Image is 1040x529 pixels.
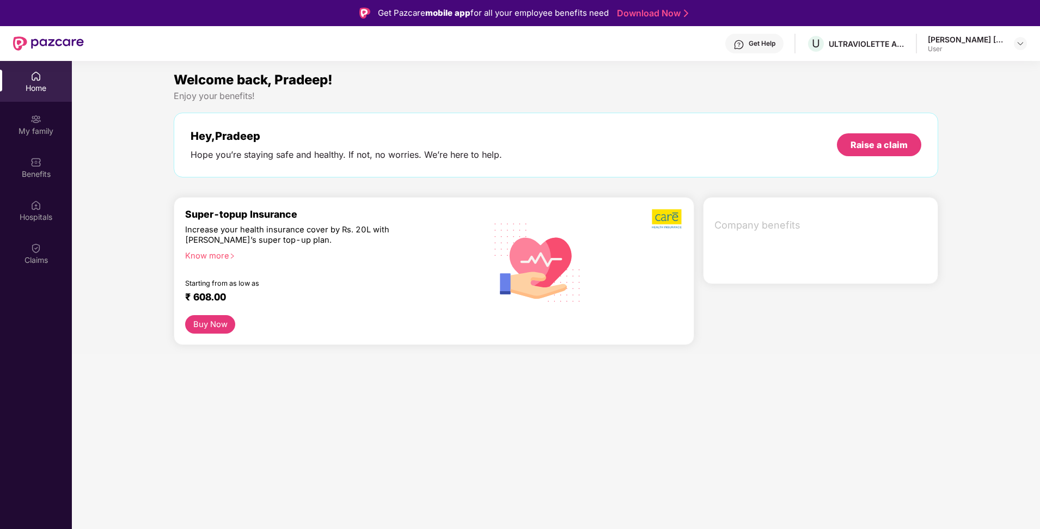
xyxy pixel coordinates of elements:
[708,211,938,239] div: Company benefits
[185,225,429,246] div: Increase your health insurance cover by Rs. 20L with [PERSON_NAME]’s super top-up plan.
[928,34,1004,45] div: [PERSON_NAME] [PERSON_NAME]
[749,39,775,48] div: Get Help
[733,39,744,50] img: svg+xml;base64,PHN2ZyBpZD0iSGVscC0zMngzMiIgeG1sbnM9Imh0dHA6Ly93d3cudzMub3JnLzIwMDAvc3ZnIiB3aWR0aD...
[652,208,683,229] img: b5dec4f62d2307b9de63beb79f102df3.png
[13,36,84,51] img: New Pazcare Logo
[359,8,370,19] img: Logo
[185,208,475,220] div: Super-topup Insurance
[617,8,685,19] a: Download Now
[486,209,590,315] img: svg+xml;base64,PHN2ZyB4bWxucz0iaHR0cDovL3d3dy53My5vcmcvMjAwMC9zdmciIHhtbG5zOnhsaW5rPSJodHRwOi8vd3...
[30,157,41,168] img: svg+xml;base64,PHN2ZyBpZD0iQmVuZWZpdHMiIHhtbG5zPSJodHRwOi8vd3d3LnczLm9yZy8yMDAwL3N2ZyIgd2lkdGg9Ij...
[174,72,333,88] span: Welcome back, Pradeep!
[378,7,609,20] div: Get Pazcare for all your employee benefits need
[851,139,908,151] div: Raise a claim
[30,71,41,82] img: svg+xml;base64,PHN2ZyBpZD0iSG9tZSIgeG1sbnM9Imh0dHA6Ly93d3cudzMub3JnLzIwMDAvc3ZnIiB3aWR0aD0iMjAiIG...
[30,114,41,125] img: svg+xml;base64,PHN2ZyB3aWR0aD0iMjAiIGhlaWdodD0iMjAiIHZpZXdCb3g9IjAgMCAyMCAyMCIgZmlsbD0ibm9uZSIgeG...
[714,218,929,233] span: Company benefits
[229,253,235,259] span: right
[425,8,470,18] strong: mobile app
[185,251,469,259] div: Know more
[185,279,429,287] div: Starting from as low as
[191,130,502,143] div: Hey, Pradeep
[30,243,41,254] img: svg+xml;base64,PHN2ZyBpZD0iQ2xhaW0iIHhtbG5zPSJodHRwOi8vd3d3LnczLm9yZy8yMDAwL3N2ZyIgd2lkdGg9IjIwIi...
[684,8,688,19] img: Stroke
[191,149,502,161] div: Hope you’re staying safe and healthy. If not, no worries. We’re here to help.
[30,200,41,211] img: svg+xml;base64,PHN2ZyBpZD0iSG9zcGl0YWxzIiB4bWxucz0iaHR0cDovL3d3dy53My5vcmcvMjAwMC9zdmciIHdpZHRoPS...
[185,315,235,334] button: Buy Now
[829,39,905,49] div: ULTRAVIOLETTE AUTOMOTIVE PRIVATE LIMITED
[174,90,938,102] div: Enjoy your benefits!
[812,37,820,50] span: U
[928,45,1004,53] div: User
[1016,39,1025,48] img: svg+xml;base64,PHN2ZyBpZD0iRHJvcGRvd24tMzJ4MzIiIHhtbG5zPSJodHRwOi8vd3d3LnczLm9yZy8yMDAwL3N2ZyIgd2...
[185,291,464,304] div: ₹ 608.00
